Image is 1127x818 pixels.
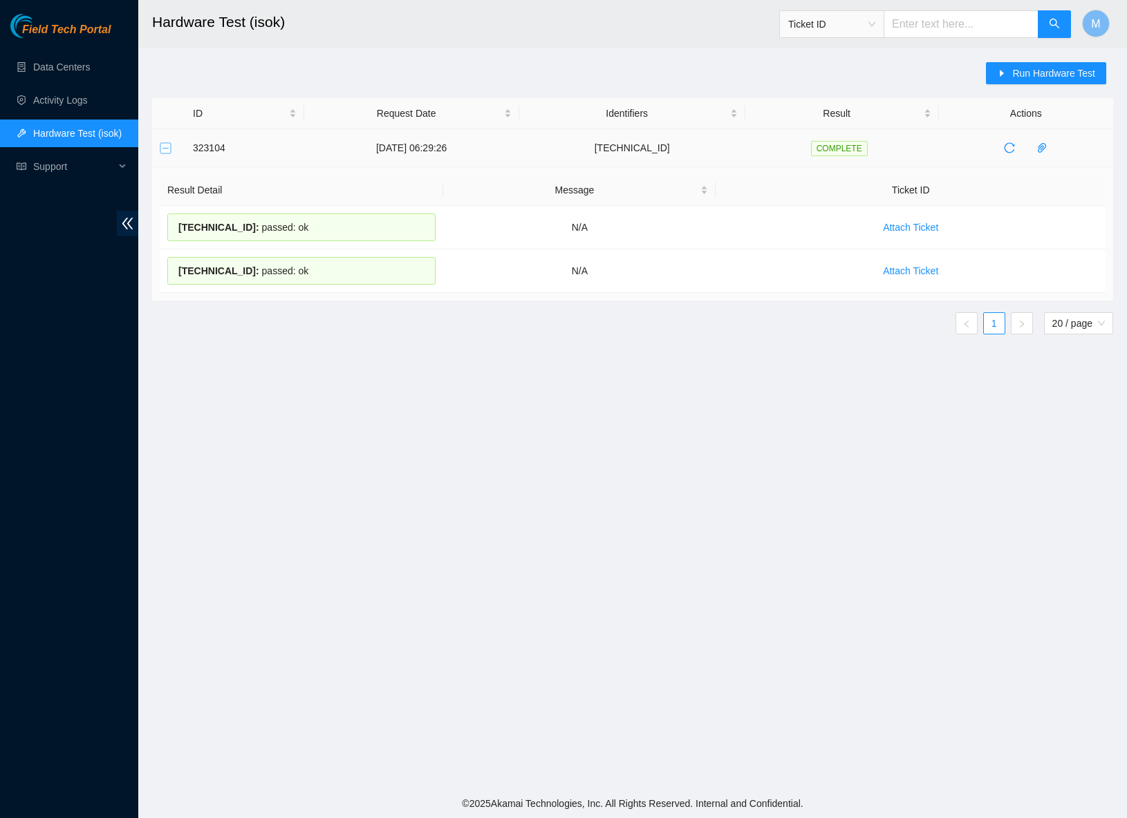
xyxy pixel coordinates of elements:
th: Ticket ID [716,175,1106,206]
a: Activity Logs [33,95,88,106]
span: search [1049,18,1060,31]
button: Attach Ticket [872,260,949,282]
span: M [1091,15,1100,32]
li: Previous Page [956,312,978,334]
a: Akamai TechnologiesField Tech Portal [10,25,111,43]
td: [TECHNICAL_ID] [519,129,745,167]
button: left [956,312,978,334]
span: Attach Ticket [883,263,938,278]
span: Ticket ID [788,14,875,35]
span: [TECHNICAL_ID] : [178,265,259,276]
button: right [1011,312,1033,334]
button: reload [998,137,1021,159]
li: 1 [983,312,1005,334]
span: paper-clip [1032,142,1052,153]
td: N/A [443,206,716,249]
span: Attach Ticket [883,220,938,235]
span: [TECHNICAL_ID] : [178,222,259,233]
span: right [1018,320,1026,328]
a: 1 [984,313,1005,334]
button: caret-rightRun Hardware Test [986,62,1106,84]
th: Result Detail [160,175,443,206]
td: N/A [443,249,716,293]
div: passed: ok [167,257,436,285]
span: double-left [117,211,138,236]
input: Enter text here... [884,10,1038,38]
span: reload [999,142,1020,153]
span: Field Tech Portal [22,23,111,37]
span: left [962,320,971,328]
span: read [17,162,26,171]
th: Actions [939,98,1113,129]
div: Page Size [1044,312,1113,334]
li: Next Page [1011,312,1033,334]
img: Akamai Technologies [10,14,70,38]
span: caret-right [997,68,1007,79]
button: Attach Ticket [872,216,949,238]
a: Data Centers [33,61,90,73]
div: passed: ok [167,213,436,241]
td: [DATE] 06:29:26 [304,129,519,167]
span: 20 / page [1052,313,1105,334]
button: Collapse row [160,142,171,153]
span: Run Hardware Test [1012,66,1095,81]
button: paper-clip [1031,137,1053,159]
button: M [1082,10,1110,37]
span: COMPLETE [811,141,868,156]
footer: © 2025 Akamai Technologies, Inc. All Rights Reserved. Internal and Confidential. [138,789,1127,818]
span: Support [33,153,115,180]
button: search [1038,10,1071,38]
a: Hardware Test (isok) [33,128,122,139]
td: 323104 [185,129,304,167]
